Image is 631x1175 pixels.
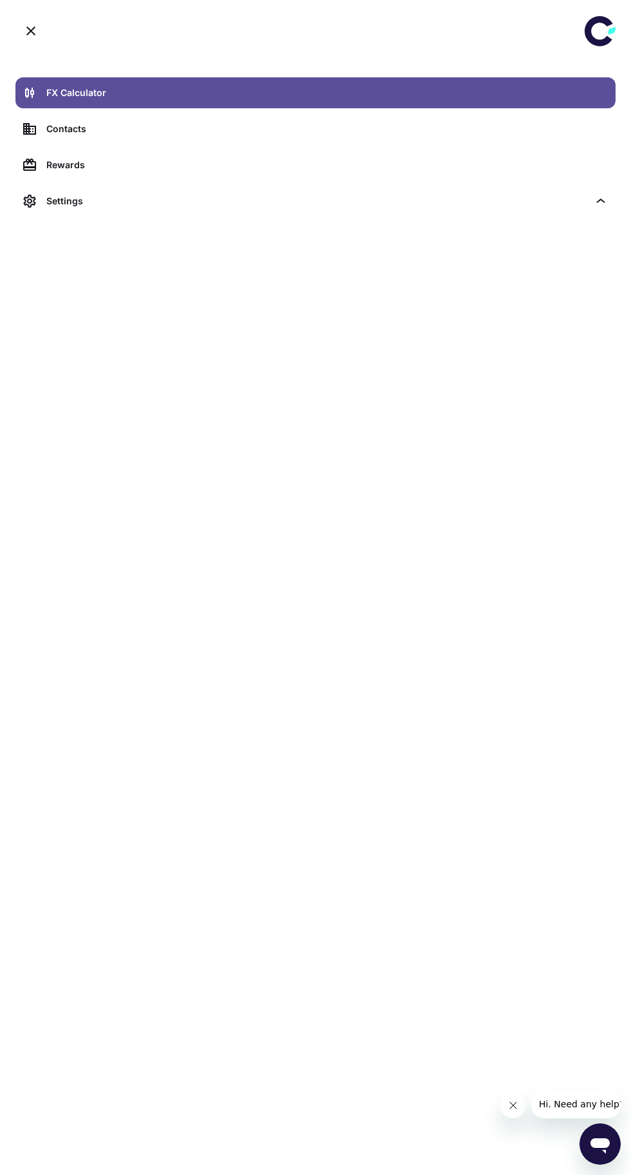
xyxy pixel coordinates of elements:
a: Contacts [15,113,616,144]
a: FX Calculator [15,77,616,108]
a: Rewards [15,150,616,180]
iframe: Message from company [531,1090,621,1118]
div: Rewards [46,158,608,172]
div: Settings [46,194,589,208]
iframe: Close message [500,1092,526,1118]
div: Contacts [46,122,608,136]
span: Hi. Need any help? [8,9,93,19]
div: FX Calculator [46,86,608,100]
div: Settings [15,186,616,217]
iframe: Button to launch messaging window [579,1123,621,1165]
